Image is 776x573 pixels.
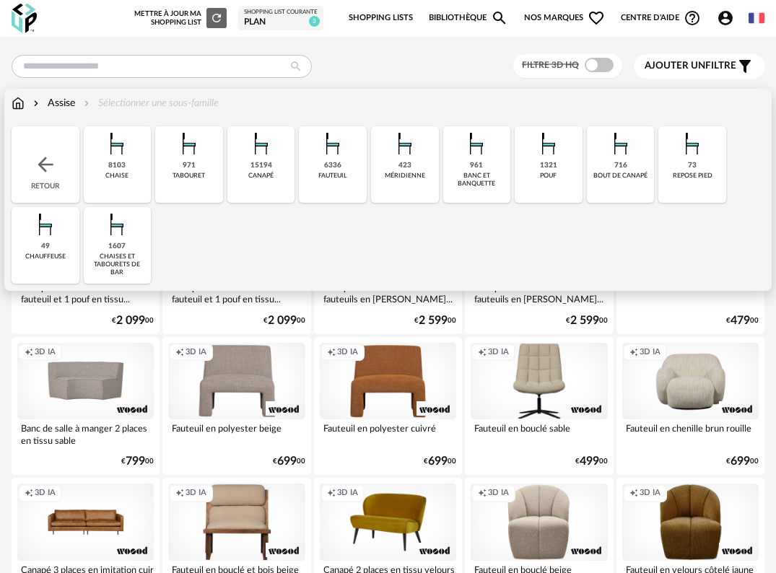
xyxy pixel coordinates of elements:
[175,488,184,499] span: Creation icon
[273,457,305,466] div: € 00
[168,419,305,448] div: Fauteuil en polyester beige
[17,419,154,448] div: Banc de salle à manger 2 places en tissu sable
[471,279,607,307] div: Canapé modulable avec 2 fauteuils en [PERSON_NAME]...
[244,126,279,161] img: Assise.png
[168,279,305,307] div: Canapé modulable avec 1 fauteuil et 1 pouf en tissu...
[429,3,508,33] a: BibliothèqueMagnify icon
[244,9,318,27] a: Shopping List courante plan 3
[337,488,358,499] span: 3D IA
[25,347,33,358] span: Creation icon
[488,488,509,499] span: 3D IA
[324,161,341,170] div: 6336
[566,316,608,325] div: € 00
[30,96,42,110] img: svg+xml;base64,PHN2ZyB3aWR0aD0iMTYiIGhlaWdodD0iMTYiIHZpZXdCb3g9IjAgMCAxNiAxNiIgZmlsbD0ibm9uZSIgeG...
[263,316,305,325] div: € 00
[327,347,336,358] span: Creation icon
[172,126,206,161] img: Assise.png
[471,419,607,448] div: Fauteuil en bouclé sable
[398,161,411,170] div: 423
[448,172,507,188] div: banc et banquette
[388,126,422,161] img: Assise.png
[684,9,701,27] span: Help Circle Outline icon
[320,279,456,307] div: Canapé modulable avec 2 fauteuils en [PERSON_NAME]...
[12,337,160,476] a: Creation icon 3D IA Banc de salle à manger 2 places en tissu sable €79900
[175,347,184,358] span: Creation icon
[314,337,462,476] a: Creation icon 3D IA Fauteuil en polyester cuivré €69900
[17,279,154,307] div: Canapé modulable avec 1 fauteuil et 1 pouf en tissu...
[621,9,701,27] span: Centre d'aideHelp Circle Outline icon
[12,96,25,110] img: svg+xml;base64,PHN2ZyB3aWR0aD0iMTYiIGhlaWdodD0iMTciIHZpZXdCb3g9IjAgMCAxNiAxNyIgZmlsbD0ibm9uZSIgeG...
[315,126,350,161] img: Assise.png
[629,347,638,358] span: Creation icon
[162,337,310,476] a: Creation icon 3D IA Fauteuil en polyester beige €69900
[100,207,134,242] img: Assise.png
[337,347,358,358] span: 3D IA
[645,60,736,72] span: filtre
[593,172,648,180] div: bout de canapé
[634,54,764,79] button: Ajouter unfiltre Filter icon
[108,242,126,251] div: 1607
[268,316,297,325] span: 2 099
[580,457,599,466] span: 499
[731,457,750,466] span: 699
[726,316,759,325] div: € 00
[419,316,448,325] span: 2 599
[524,3,605,33] span: Nos marques
[28,207,63,242] img: Assise.png
[349,3,413,33] a: Shopping Lists
[603,126,638,161] img: Assise.png
[385,172,425,180] div: méridienne
[465,337,613,476] a: Creation icon 3D IA Fauteuil en bouclé sable €49900
[629,488,638,499] span: Creation icon
[30,96,75,110] div: Assise
[134,8,227,28] div: Mettre à jour ma Shopping List
[12,4,37,33] img: OXP
[35,488,56,499] span: 3D IA
[575,457,608,466] div: € 00
[210,14,223,22] span: Refresh icon
[121,457,154,466] div: € 00
[25,488,33,499] span: Creation icon
[318,172,347,180] div: fauteuil
[717,9,734,27] span: Account Circle icon
[622,279,759,307] div: Pouf en velour cinnamon
[34,153,57,176] img: svg+xml;base64,PHN2ZyB3aWR0aD0iMjQiIGhlaWdodD0iMjQiIHZpZXdCb3g9IjAgMCAyNCAyNCIgZmlsbD0ibm9uZSIgeG...
[88,253,147,277] div: chaises et tabourets de bar
[622,419,759,448] div: Fauteuil en chenille brun rouille
[126,457,145,466] span: 799
[488,347,509,358] span: 3D IA
[675,126,710,161] img: Assise.png
[570,316,599,325] span: 2 599
[459,126,494,161] img: Assise.png
[749,10,764,26] img: fr
[277,457,297,466] span: 699
[478,488,487,499] span: Creation icon
[731,316,750,325] span: 479
[428,457,448,466] span: 699
[640,488,661,499] span: 3D IA
[186,347,206,358] span: 3D IA
[588,9,605,27] span: Heart Outline icon
[327,488,336,499] span: Creation icon
[726,457,759,466] div: € 00
[531,126,566,161] img: Assise.png
[540,161,557,170] div: 1321
[470,161,483,170] div: 961
[183,161,196,170] div: 971
[105,172,128,180] div: chaise
[478,347,487,358] span: Creation icon
[688,161,697,170] div: 73
[540,172,557,180] div: pouf
[320,419,456,448] div: Fauteuil en polyester cuivré
[717,9,741,27] span: Account Circle icon
[250,161,272,170] div: 15194
[244,9,318,16] div: Shopping List courante
[112,316,154,325] div: € 00
[414,316,456,325] div: € 00
[41,242,50,251] div: 49
[186,488,206,499] span: 3D IA
[108,161,126,170] div: 8103
[116,316,145,325] span: 2 099
[522,61,579,69] span: Filtre 3D HQ
[616,337,764,476] a: Creation icon 3D IA Fauteuil en chenille brun rouille €69900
